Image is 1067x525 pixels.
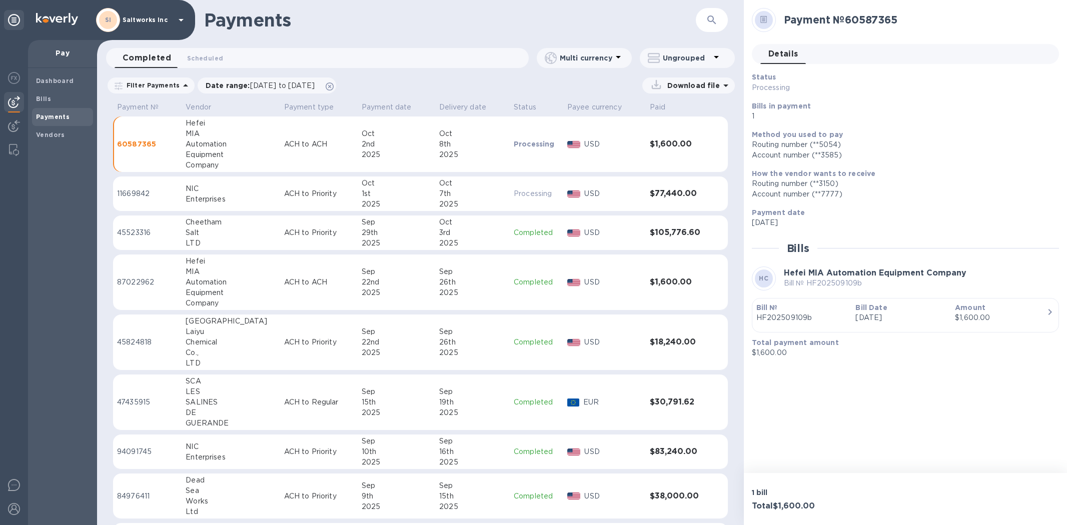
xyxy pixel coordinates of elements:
p: Processing [752,82,951,93]
p: 1 [752,111,1051,121]
h3: $77,440.00 [650,189,706,198]
div: 2025 [439,149,506,160]
p: Download file [663,80,720,90]
div: Hefei [186,118,276,128]
h2: Bills [787,242,809,254]
span: Payment № [117,102,172,112]
img: USD [567,279,581,286]
p: Status [514,102,536,112]
div: Hefei [186,256,276,266]
div: Equipment [186,149,276,160]
p: 94091745 [117,446,178,457]
div: 19th [439,397,506,407]
div: Ltd [186,506,276,517]
h3: $30,791.62 [650,397,706,407]
div: Laiyu [186,326,276,337]
b: How the vendor wants to receive [752,169,876,177]
h3: $38,000.00 [650,491,706,501]
b: Vendors [36,131,65,138]
p: Completed [514,397,559,407]
img: USD [567,339,581,346]
p: USD [584,227,642,238]
p: 47435915 [117,397,178,407]
div: 7th [439,188,506,199]
p: 45824818 [117,337,178,347]
p: Multi currency [560,53,612,63]
p: USD [584,491,642,501]
img: Logo [36,13,78,25]
div: 29th [362,227,431,238]
p: Completed [514,491,559,501]
p: Payment type [284,102,334,112]
p: USD [584,139,642,149]
p: Bill № HF202509109b [784,278,966,288]
p: USD [584,337,642,347]
div: Oct [362,128,431,139]
div: Sea [186,485,276,496]
div: DE [186,407,276,418]
div: 16th [439,446,506,457]
div: 2025 [439,457,506,467]
div: 2025 [362,457,431,467]
div: Sep [439,326,506,337]
p: 11669842 [117,188,178,199]
img: USD [567,229,581,236]
button: Bill №HF202509109bBill Date[DATE]Amount$1,600.00 [752,298,1059,332]
p: 45523316 [117,227,178,238]
b: Dashboard [36,77,74,84]
p: Pay [36,48,89,58]
div: NIC [186,441,276,452]
h3: $105,776.60 [650,228,706,237]
p: 87022962 [117,277,178,287]
b: Status [752,73,776,81]
span: Vendor [186,102,224,112]
div: 2025 [439,199,506,209]
div: 2025 [362,287,431,298]
div: Sep [362,217,431,227]
p: Processing [514,139,559,149]
p: ACH to Priority [284,227,354,238]
b: Bill Date [855,303,887,311]
div: Dead [186,475,276,485]
p: 60587365 [117,139,178,149]
div: Oct [439,217,506,227]
div: SCA [186,376,276,386]
div: 8th [439,139,506,149]
p: Paid [650,102,665,112]
span: [DATE] to [DATE] [250,81,315,89]
h3: $83,240.00 [650,447,706,456]
div: Routing number (**3150) [752,178,1051,189]
span: Payment type [284,102,347,112]
span: Completed [123,51,171,65]
h3: $18,240.00 [650,337,706,347]
div: Cheetham [186,217,276,227]
div: Chemical [186,337,276,347]
b: Amount [955,303,985,311]
div: 3rd [439,227,506,238]
div: Works [186,496,276,506]
img: Foreign exchange [8,72,20,84]
b: Total payment amount [752,338,839,346]
span: Payment date [362,102,425,112]
p: USD [584,277,642,287]
div: 1st [362,188,431,199]
div: 2025 [362,347,431,358]
h3: $1,600.00 [650,139,706,149]
span: Delivery date [439,102,499,112]
span: Status [514,102,549,112]
img: USD [567,141,581,148]
b: Hefei MIA Automation Equipment Company [784,268,966,277]
div: 26th [439,337,506,347]
div: SALINES [186,397,276,407]
p: ACH to Priority [284,491,354,501]
div: Enterprises [186,452,276,462]
div: Routing number (**5054) [752,139,1051,150]
p: HF202509109b [756,312,848,323]
div: Sep [439,436,506,446]
div: 22nd [362,337,431,347]
div: 2025 [439,238,506,248]
div: Oct [439,178,506,188]
span: Payee currency [567,102,635,112]
h1: Payments [204,9,696,30]
div: Sep [362,480,431,491]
